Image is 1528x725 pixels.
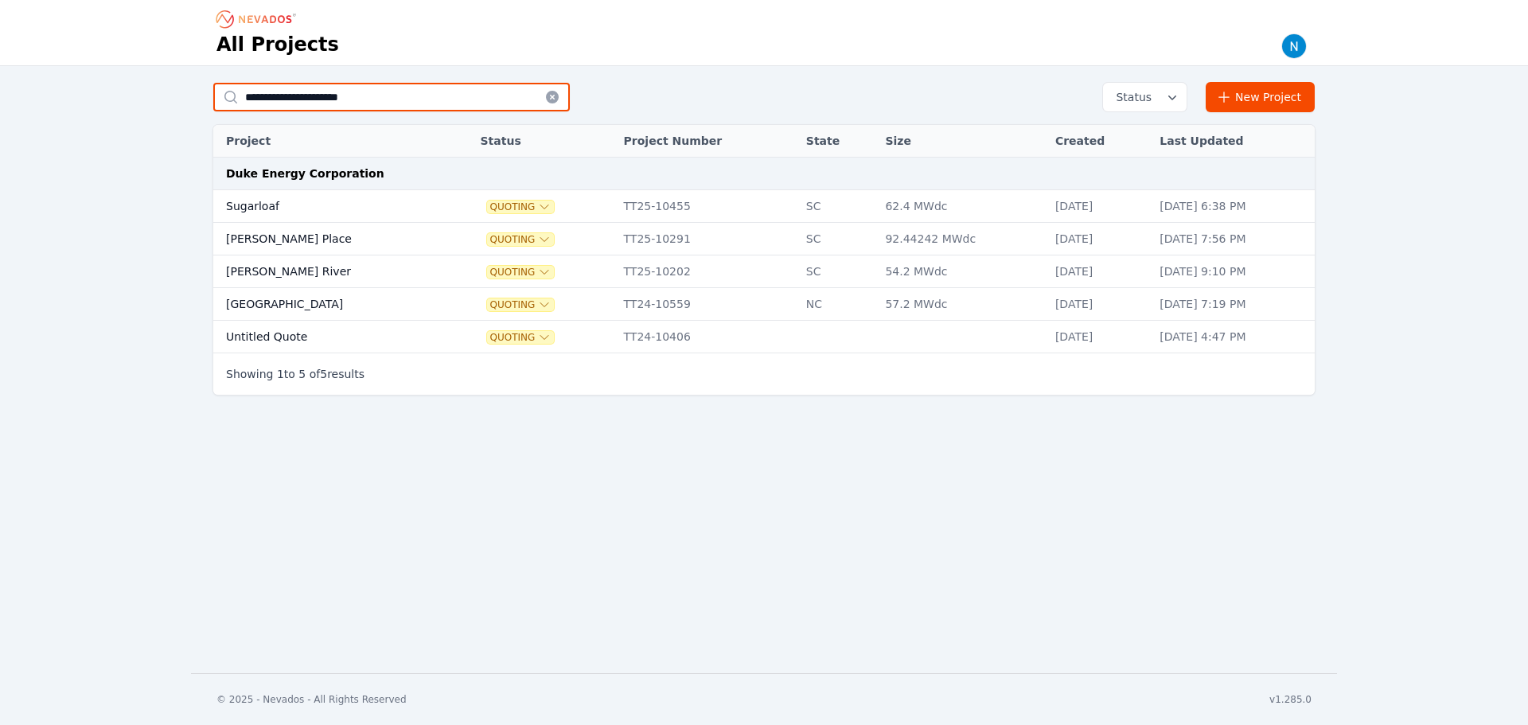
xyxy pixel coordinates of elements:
[1152,321,1315,353] td: [DATE] 4:47 PM
[216,6,301,32] nav: Breadcrumb
[1152,255,1315,288] td: [DATE] 9:10 PM
[473,125,616,158] th: Status
[798,255,878,288] td: SC
[213,223,1315,255] tr: [PERSON_NAME] PlaceQuotingTT25-10291SC92.44242 MWdc[DATE][DATE] 7:56 PM
[798,125,878,158] th: State
[298,368,306,380] span: 5
[1047,190,1152,223] td: [DATE]
[1152,223,1315,255] td: [DATE] 7:56 PM
[213,223,447,255] td: [PERSON_NAME] Place
[213,255,447,288] td: [PERSON_NAME] River
[1206,82,1315,112] a: New Project
[213,125,447,158] th: Project
[877,223,1047,255] td: 92.44242 MWdc
[877,255,1047,288] td: 54.2 MWdc
[213,288,1315,321] tr: [GEOGRAPHIC_DATA]QuotingTT24-10559NC57.2 MWdc[DATE][DATE] 7:19 PM
[877,125,1047,158] th: Size
[798,190,878,223] td: SC
[1152,190,1315,223] td: [DATE] 6:38 PM
[487,298,555,311] button: Quoting
[1269,693,1312,706] div: v1.285.0
[226,366,364,382] p: Showing to of results
[213,321,1315,353] tr: Untitled QuoteQuotingTT24-10406[DATE][DATE] 4:47 PM
[1047,288,1152,321] td: [DATE]
[1103,83,1187,111] button: Status
[213,321,447,353] td: Untitled Quote
[616,190,798,223] td: TT25-10455
[216,693,407,706] div: © 2025 - Nevados - All Rights Reserved
[213,255,1315,288] tr: [PERSON_NAME] RiverQuotingTT25-10202SC54.2 MWdc[DATE][DATE] 9:10 PM
[616,321,798,353] td: TT24-10406
[487,266,555,279] button: Quoting
[1281,33,1307,59] img: Nick Rompala
[798,223,878,255] td: SC
[320,368,327,380] span: 5
[1152,125,1315,158] th: Last Updated
[1109,89,1152,105] span: Status
[213,158,1315,190] td: Duke Energy Corporation
[616,255,798,288] td: TT25-10202
[1047,125,1152,158] th: Created
[877,288,1047,321] td: 57.2 MWdc
[1047,223,1152,255] td: [DATE]
[487,233,555,246] button: Quoting
[798,288,878,321] td: NC
[487,201,555,213] button: Quoting
[277,368,284,380] span: 1
[216,32,339,57] h1: All Projects
[1047,255,1152,288] td: [DATE]
[1152,288,1315,321] td: [DATE] 7:19 PM
[487,331,555,344] button: Quoting
[213,190,447,223] td: Sugarloaf
[213,190,1315,223] tr: SugarloafQuotingTT25-10455SC62.4 MWdc[DATE][DATE] 6:38 PM
[877,190,1047,223] td: 62.4 MWdc
[616,125,798,158] th: Project Number
[616,223,798,255] td: TT25-10291
[1047,321,1152,353] td: [DATE]
[213,288,447,321] td: [GEOGRAPHIC_DATA]
[616,288,798,321] td: TT24-10559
